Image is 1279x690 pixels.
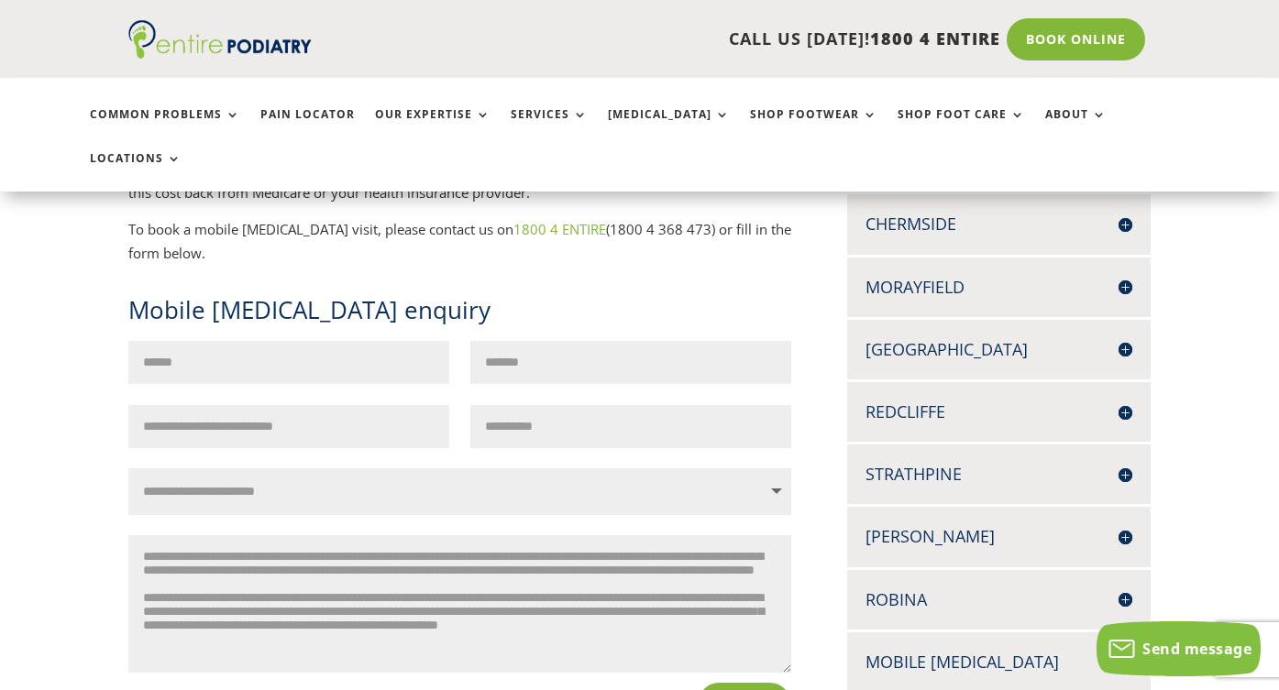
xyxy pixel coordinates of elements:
[260,108,355,148] a: Pain Locator
[375,108,491,148] a: Our Expertise
[608,108,730,148] a: [MEDICAL_DATA]
[128,20,312,59] img: logo (1)
[870,27,1000,49] span: 1800 4 ENTIRE
[866,276,1132,299] h4: Morayfield
[866,338,1132,361] h4: [GEOGRAPHIC_DATA]
[866,463,1132,486] h4: Strathpine
[866,651,1132,674] h4: Mobile [MEDICAL_DATA]
[361,27,999,51] p: CALL US [DATE]!
[1007,18,1145,60] a: Book Online
[90,108,240,148] a: Common Problems
[1142,639,1251,659] span: Send message
[750,108,877,148] a: Shop Footwear
[128,44,312,62] a: Entire Podiatry
[90,152,182,192] a: Locations
[513,220,606,238] a: 1800 4 ENTIRE
[1045,108,1107,148] a: About
[866,525,1132,548] h4: [PERSON_NAME]
[866,213,1132,235] h4: Chermside
[511,108,588,148] a: Services
[866,400,1132,423] h4: Redcliffe
[898,108,1025,148] a: Shop Foot Care
[866,588,1132,611] h4: Robina
[128,218,792,265] p: To book a mobile [MEDICAL_DATA] visit, please contact us on (1800 4 368 473) or fill in the form ...
[1097,621,1261,676] button: Send message
[128,293,792,341] h1: Mobile [MEDICAL_DATA] enquiry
